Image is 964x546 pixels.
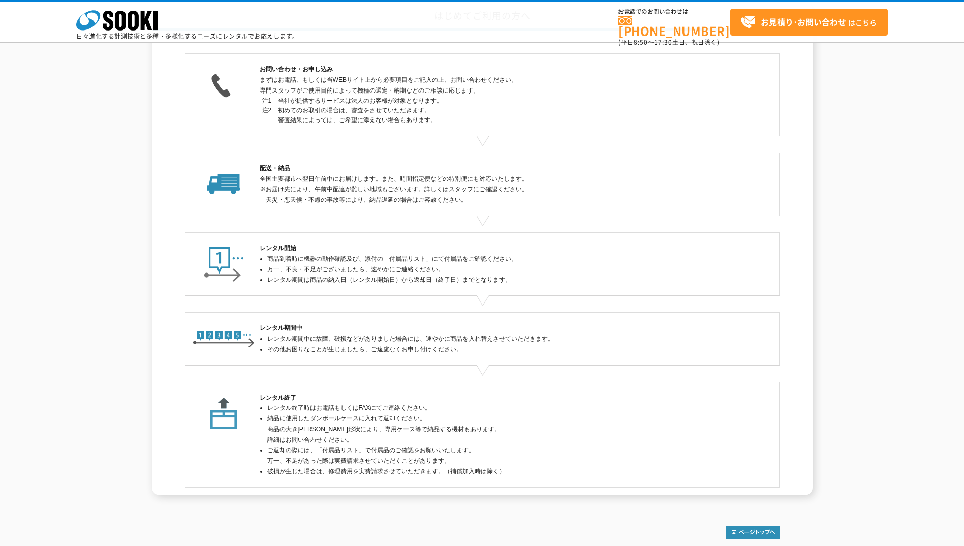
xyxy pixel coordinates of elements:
[761,16,846,28] strong: お見積り･お問い合わせ
[740,15,877,30] span: はこちら
[260,75,705,96] p: まずはお電話、もしくは当WEBサイト上から必要項目をご記入の上、お問い合わせください。 専門スタッフがご使用目的によって機種の選定・納期などのご相談に応じます。
[76,33,299,39] p: 日々進化する計測技術と多種・多様化するニーズにレンタルでお応えします。
[267,445,705,467] li: ご返却の際には、「付属品リスト」で付属品のご確認をお願いいたします。 万一、不足があった際は実費請求させていただくことがあります。
[267,333,705,344] li: レンタル期間中に故障、破損などがありました場合には、速やかに商品を入れ替えさせていただきます。
[726,526,780,539] img: トップページへ
[260,243,705,254] h2: レンタル開始
[267,275,705,285] li: レンタル期間は商品の納入日（レンタル開始日）から返却日（終了日）までとなります。
[618,38,719,47] span: (平日 ～ 土日、祝日除く)
[730,9,888,36] a: お見積り･お問い合わせはこちら
[193,64,256,103] img: お問い合わせ・お申し込み
[267,254,705,264] li: 商品到着時に機器の動作確認及び、添付の「付属品リスト」にて付属品をご確認ください。
[193,243,256,282] img: レンタル開始
[618,9,730,15] span: お電話でのお問い合わせは
[193,163,255,196] img: 配送・納品
[266,184,705,205] p: ※お届け先により、午前中配達が難しい地域もございます。詳しくはスタッフにご確認ください。 天災・悪天候・不慮の事故等により、納品遅延の場合はご容赦ください。
[260,392,705,403] h2: レンタル終了
[262,96,272,106] dt: 注1
[278,106,705,126] dd: 初めてのお取引の場合は、審査をさせていただきます。 審査結果によっては、ご希望に添えない場合もあります。
[267,466,705,477] li: 破損が生じた場合は、修理費用を実費請求させていただきます。（補償加入時は除く）
[260,163,705,174] h2: 配送・納品
[193,323,255,351] img: レンタル期間中
[260,64,705,75] h2: お問い合わせ・お申し込み
[267,264,705,275] li: 万一、不良・不足がございましたら、速やかにご連絡ください。
[267,413,705,445] li: 納品に使用したダンボールケースに入れて返却ください。 商品の大き[PERSON_NAME]形状により、専用ケース等で納品する機材もあります。 詳細はお問い合わせください。
[267,403,705,413] li: レンタル終了時はお電話もしくはFAXにてご連絡ください。
[260,174,705,185] p: 全国主要都市へ翌日午前中にお届けします。また、時間指定便などの特別便にも対応いたします。
[618,16,730,37] a: [PHONE_NUMBER]
[260,323,705,333] h2: レンタル期間中
[267,344,705,355] li: その他お困りなことが生じましたら、ご遠慮なくお申し付けください。
[262,106,272,115] dt: 注2
[193,392,255,431] img: レンタル終了
[634,38,648,47] span: 8:50
[654,38,672,47] span: 17:30
[278,96,705,106] dd: 当社が提供するサービスは法人のお客様が対象となります。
